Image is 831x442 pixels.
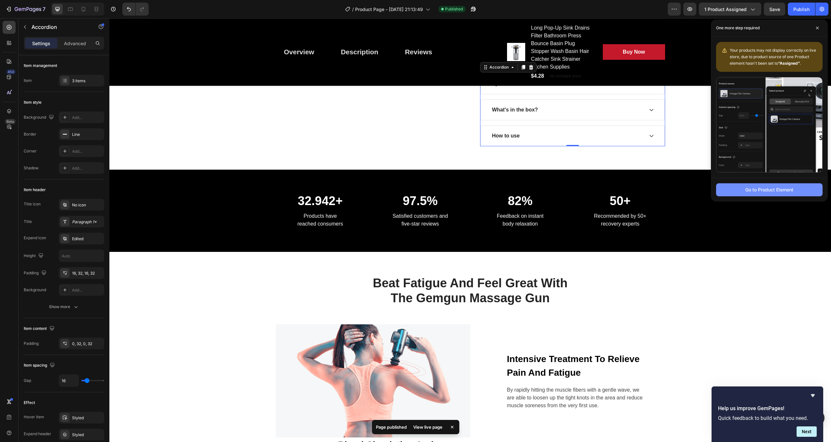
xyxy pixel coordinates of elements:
span: Published [445,6,463,12]
button: Save [764,3,785,16]
p: Advanced [64,40,86,47]
p: Feedback on instant body relaxation [367,194,455,210]
div: Shadow [24,165,39,171]
div: Add... [72,149,103,154]
span: / [352,6,354,13]
b: “Assigned” [778,61,800,66]
div: Item spacing [24,361,56,370]
p: Intensive Treatment To Relieve Pain And Fatigue [398,334,537,361]
p: Settings [32,40,50,47]
img: Alt Image [166,306,361,419]
iframe: Design area [109,18,831,442]
a: Description [223,25,278,43]
p: Quick feedback to build what you need. [718,415,817,421]
p: Beat Fatigue And Feel Great With The Gemgun Massage Gun [259,258,463,287]
div: Add... [72,287,103,293]
p: By rapidly hitting the muscle fibers with a gentle wave, we are able to loosen up the tight knots... [398,368,537,391]
a: Overview [166,25,213,43]
div: Styled [72,432,103,438]
p: What's in the box? [383,88,429,96]
div: Add... [72,115,103,121]
div: 0, 32, 0, 32 [72,341,103,347]
div: Help us improve GemPages! [718,392,817,437]
button: Next question [797,426,817,437]
div: Buy Now [514,30,536,38]
p: 32.942+ [167,175,255,190]
div: Padding [24,341,39,346]
div: Overview [175,29,205,39]
p: No compare price [440,56,471,60]
div: Title [24,219,32,225]
div: Item style [24,99,42,105]
div: Item header [24,187,46,193]
img: Long Pop-Up Sink Drains Filter Bathroom Press Bounce Basin Plug Stopper Wash Basin Hair Catcher S... [398,25,416,43]
div: Background [24,113,55,122]
div: 16, 32, 16, 32 [72,270,103,276]
span: Save [769,6,780,12]
div: Padding [24,269,48,278]
div: Add... [72,165,103,171]
div: Rich Text Editor. Editing area: main [382,87,430,97]
div: Paragraph 1* [72,219,103,225]
div: No icon [72,202,103,208]
p: Accordion [31,23,87,31]
button: Buy Now [493,26,555,42]
div: Gap [24,378,31,383]
div: $4.28 [421,53,435,62]
span: Your products may not display correctly on live store, due to product source of one Product eleme... [730,48,816,66]
div: 450 [6,69,16,74]
div: Height [24,252,45,260]
button: Publish [788,3,815,16]
input: Auto [59,250,104,262]
div: Corner [24,148,37,154]
div: Hover item [24,414,44,420]
p: 7 [43,5,45,13]
div: Go to Product Element [745,186,793,193]
div: Description [231,29,269,39]
div: Undo/Redo [122,3,149,16]
div: Show more [49,304,79,310]
a: Reviews [287,25,331,43]
p: 82% [367,175,455,190]
p: Recommended by 50+ recovery experts [467,194,555,210]
div: View live page [409,422,446,432]
p: 50+ [467,175,555,190]
div: 3 items [72,78,103,84]
button: Hide survey [809,392,817,399]
p: Page published [376,424,407,430]
div: Border [24,131,36,137]
div: Item [24,78,32,84]
div: Accordion [379,46,401,52]
span: Product Page - [DATE] 21:13:49 [355,6,423,13]
div: Expand header [24,431,51,437]
span: 1 product assigned [704,6,747,13]
div: Background [24,287,46,293]
p: Products have reached consumers [167,194,255,210]
button: 7 [3,3,48,16]
div: Rich Text Editor. Editing area: main [382,113,411,123]
div: Edited [72,236,103,242]
button: 1 product assigned [699,3,761,16]
button: Show more [24,301,104,313]
div: Title icon [24,201,41,207]
input: Auto [59,375,79,386]
div: Expand icon [24,235,46,241]
div: Item content [24,324,56,333]
div: Effect [24,400,35,406]
p: How to use [383,114,410,122]
div: Reviews [295,29,323,39]
div: Item management [24,63,57,69]
h2: Help us improve GemPages! [718,405,817,412]
p: 97.5% [267,175,355,190]
div: Styled [72,415,103,421]
button: Go to Product Element [716,183,823,196]
h2: Long Pop-Up Sink Drains Filter Bathroom Press Bounce Basin Plug Stopper Wash Basin Hair Catcher S... [421,5,483,53]
div: Line [72,132,103,137]
div: Beta [5,119,16,124]
p: One more step required [716,25,760,31]
div: Publish [793,6,810,13]
p: Satisfied customers and five-star reviews [267,194,355,210]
